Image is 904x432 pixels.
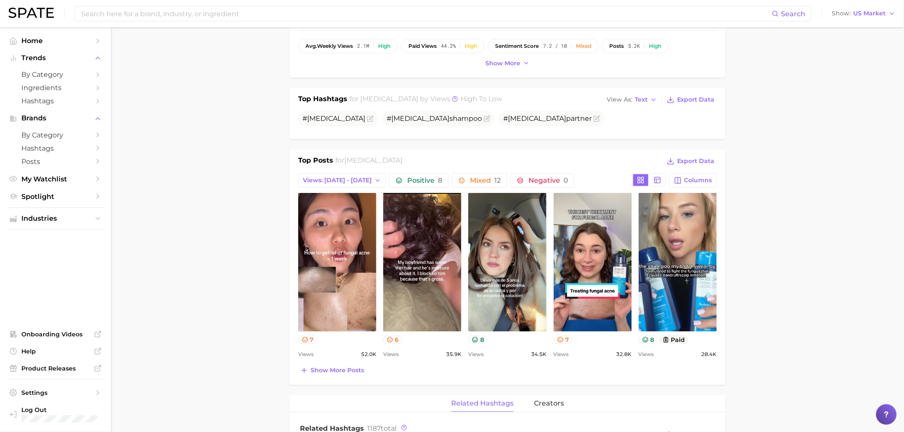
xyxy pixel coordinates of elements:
span: Brands [21,114,90,122]
span: Negative [528,177,568,184]
button: Export Data [665,94,717,106]
span: Views [468,349,484,359]
button: 6 [383,335,402,344]
a: Ingredients [7,81,104,94]
button: avg.weekly views2.1mHigh [298,39,398,53]
span: 44.2% [441,43,456,49]
span: Onboarding Videos [21,330,90,338]
a: Hashtags [7,94,104,108]
span: Home [21,37,90,45]
span: View As [607,97,632,102]
button: Flag as miscategorized or irrelevant [367,115,374,122]
span: 12 [494,176,501,184]
button: Export Data [665,155,717,167]
span: Posts [21,158,90,166]
span: high to low [461,95,503,103]
span: Views [298,349,314,359]
span: weekly views [305,43,353,49]
span: Views [554,349,569,359]
img: SPATE [9,8,54,18]
span: by Category [21,70,90,79]
span: Search [781,10,806,18]
a: by Category [7,128,104,142]
h1: Top Hashtags [298,94,347,106]
button: Columns [669,173,717,188]
span: Columns [684,177,712,184]
span: Show [832,11,851,16]
span: Ingredients [21,84,90,92]
button: 7 [554,335,573,344]
span: 52.0k [361,349,376,359]
span: Industries [21,215,90,222]
span: # [302,114,365,123]
div: High [378,43,390,49]
a: by Category [7,68,104,81]
span: # partner [503,114,592,123]
a: Spotlight [7,190,104,203]
a: Hashtags [7,142,104,155]
button: 8 [468,335,487,344]
div: High [465,43,477,49]
span: sentiment score [495,43,539,49]
button: Show more [483,58,532,69]
span: by Category [21,131,90,139]
span: # shampoo [387,114,482,123]
button: Brands [7,112,104,125]
span: 7.2 / 10 [543,43,567,49]
button: 8 [639,335,658,344]
button: posts5.2kHigh [602,39,669,53]
span: 8 [438,176,442,184]
h2: for by Views [350,94,503,106]
button: Flag as miscategorized or irrelevant [484,115,490,122]
span: [MEDICAL_DATA] [345,156,403,164]
span: Hashtags [21,144,90,152]
span: Views [639,349,654,359]
div: High [649,43,661,49]
a: Settings [7,386,104,399]
span: 28.4k [701,349,717,359]
button: paid views44.2%High [401,39,484,53]
span: Text [635,97,648,102]
span: Export Data [677,96,715,103]
span: Positive [407,177,442,184]
span: My Watchlist [21,175,90,183]
button: 7 [298,335,317,344]
a: Onboarding Videos [7,328,104,341]
span: Export Data [677,158,715,165]
span: 5.2k [628,43,640,49]
button: ShowUS Market [830,8,898,19]
a: Home [7,34,104,47]
span: creators [534,400,564,407]
span: Mixed [470,177,501,184]
a: Help [7,345,104,358]
span: 35.9k [446,349,461,359]
span: Help [21,347,90,355]
button: Views: [DATE] - [DATE] [298,173,386,188]
span: 34.5k [531,349,547,359]
a: Product Releases [7,362,104,375]
button: sentiment score7.2 / 10Mixed [488,39,599,53]
a: My Watchlist [7,172,104,186]
span: Show more posts [311,367,364,374]
div: Mixed [576,43,591,49]
span: Settings [21,389,90,397]
input: Search here for a brand, industry, or ingredient [80,6,772,21]
abbr: average [305,43,317,49]
span: [MEDICAL_DATA] [508,114,566,123]
span: US Market [854,11,886,16]
span: related hashtags [451,400,514,407]
button: paid [659,335,689,344]
button: Show more posts [298,365,366,377]
span: Log Out [21,406,137,414]
span: [MEDICAL_DATA] [307,114,365,123]
span: Hashtags [21,97,90,105]
button: Flag as miscategorized or irrelevant [593,115,600,122]
span: Spotlight [21,193,90,201]
h1: Top Posts [298,155,333,168]
h2: for [336,155,403,168]
span: Show more [485,60,520,67]
button: Industries [7,212,104,225]
a: Log out. Currently logged in with e-mail lauren.alexander@emersongroup.com. [7,403,104,425]
span: [MEDICAL_DATA] [361,95,419,103]
span: Views [383,349,399,359]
